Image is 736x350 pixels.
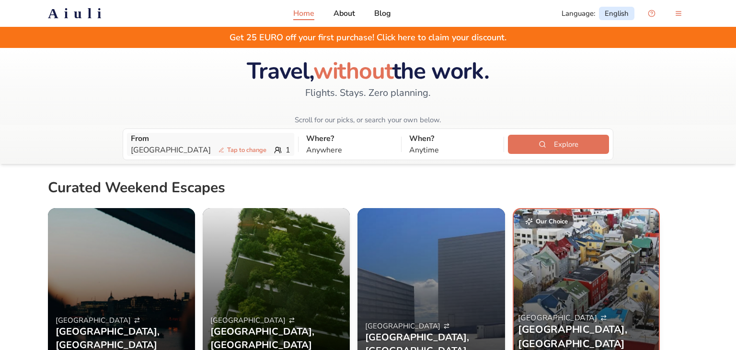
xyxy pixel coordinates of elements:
a: About [333,8,355,19]
p: [GEOGRAPHIC_DATA] [131,144,270,156]
a: Home [293,8,314,19]
span: [GEOGRAPHIC_DATA] [518,313,597,323]
button: menu-button [669,4,688,23]
a: Blog [374,8,391,19]
p: When? [409,133,496,144]
span: Language : [562,9,595,18]
a: Aiuli [33,5,122,22]
h2: Curated Weekend Escapes [48,179,225,200]
p: Anytime [409,144,496,156]
span: without [313,55,392,87]
div: 1 [131,144,290,156]
a: English [599,7,634,20]
p: Where? [306,133,393,144]
span: Scroll for our picks, or search your own below. [295,115,441,125]
button: Explore [508,135,609,154]
button: Open support chat [642,4,661,23]
span: Travel, the work. [247,55,489,87]
span: Flights. Stays. Zero planning. [305,86,431,100]
span: Our Choice [536,218,568,225]
h2: Aiuli [48,5,107,22]
span: [GEOGRAPHIC_DATA] [365,321,440,331]
p: From [131,133,290,144]
span: [GEOGRAPHIC_DATA] [56,315,131,325]
p: Anywhere [306,144,393,156]
span: Tap to change [215,145,270,155]
span: [GEOGRAPHIC_DATA] [210,315,286,325]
